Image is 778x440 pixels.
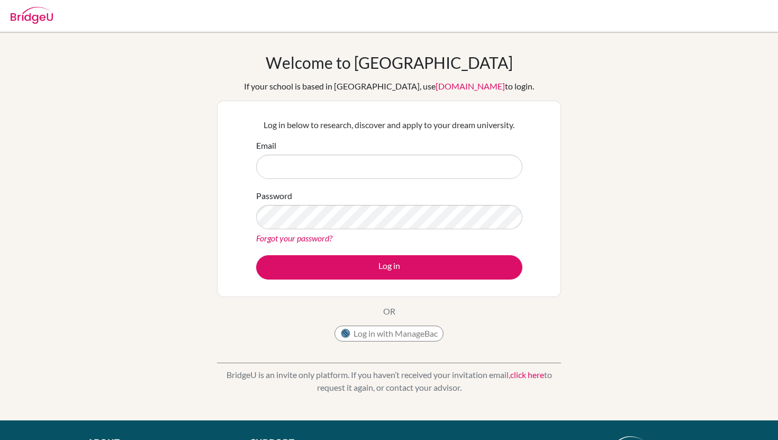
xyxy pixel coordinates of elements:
img: Bridge-U [11,7,53,24]
a: Forgot your password? [256,233,332,243]
p: BridgeU is an invite only platform. If you haven’t received your invitation email, to request it ... [217,369,561,394]
div: If your school is based in [GEOGRAPHIC_DATA], use to login. [244,80,534,93]
button: Log in [256,255,522,280]
p: Log in below to research, discover and apply to your dream university. [256,119,522,131]
p: OR [383,305,395,318]
h1: Welcome to [GEOGRAPHIC_DATA] [266,53,513,72]
a: [DOMAIN_NAME] [436,81,505,91]
label: Password [256,190,292,202]
button: Log in with ManageBac [334,326,444,342]
a: click here [510,370,544,380]
iframe: Intercom live chat [742,404,767,429]
label: Email [256,139,276,152]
